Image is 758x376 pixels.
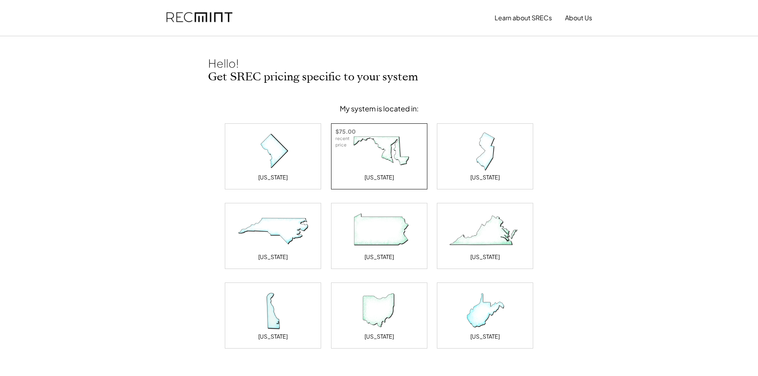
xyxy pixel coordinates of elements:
img: New Jersey [445,132,525,171]
button: Learn about SRECs [495,10,552,26]
img: West Virginia [445,291,525,331]
img: District of Columbia [233,132,313,171]
div: [US_STATE] [364,253,394,261]
div: [US_STATE] [470,253,500,261]
img: Ohio [339,291,419,331]
img: Delaware [233,291,313,331]
div: [US_STATE] [258,253,288,261]
div: [US_STATE] [258,333,288,341]
div: [US_STATE] [470,333,500,341]
div: [US_STATE] [258,173,288,181]
img: Pennsylvania [339,211,419,251]
img: North Carolina [233,211,313,251]
div: [US_STATE] [364,333,394,341]
img: recmint-logotype%403x.png [166,4,232,31]
img: Maryland [339,132,419,171]
button: About Us [565,10,592,26]
h2: Get SREC pricing specific to your system [208,70,550,84]
img: Virginia [445,211,525,251]
div: [US_STATE] [470,173,500,181]
div: [US_STATE] [364,173,394,181]
div: My system is located in: [340,104,419,113]
div: Hello! [208,56,288,70]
